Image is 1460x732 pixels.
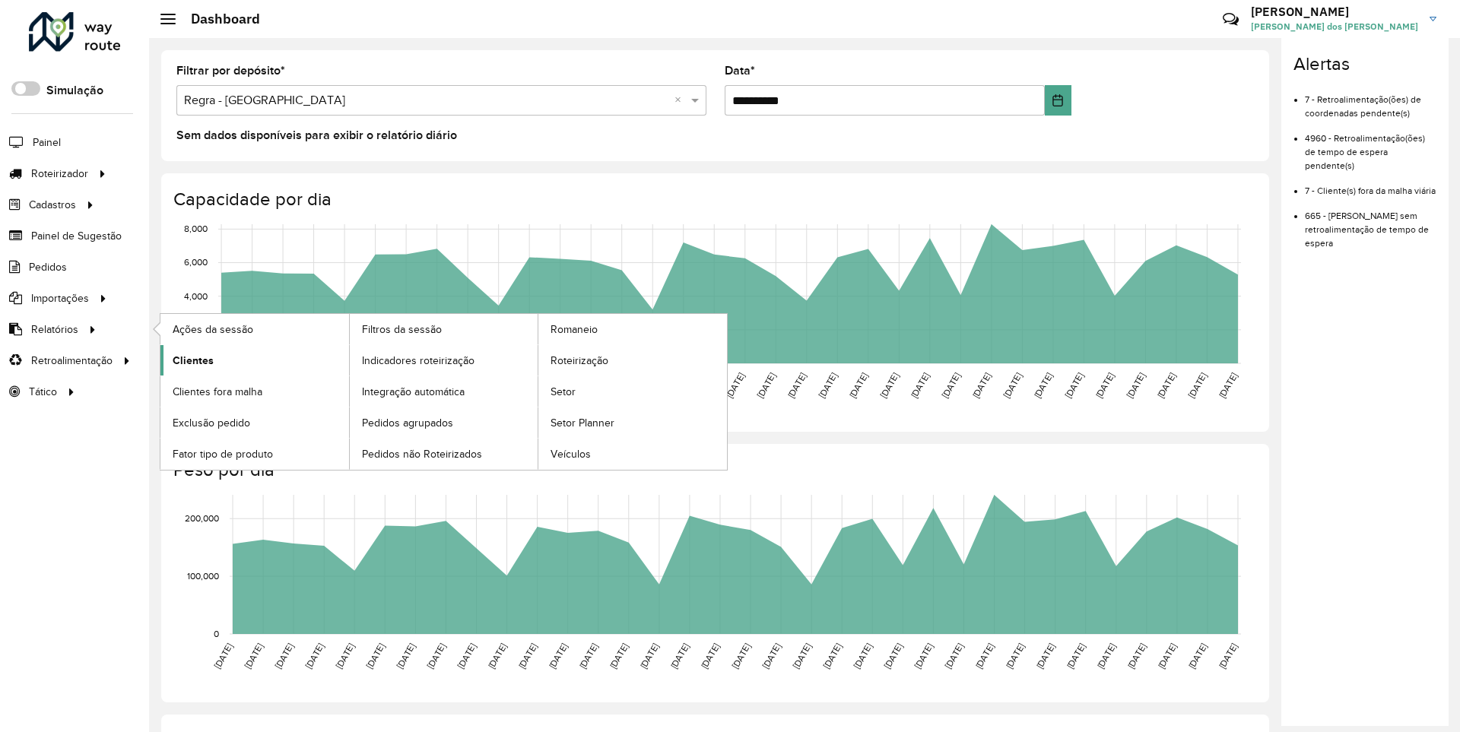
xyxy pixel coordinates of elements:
[31,290,89,306] span: Importações
[176,11,260,27] h2: Dashboard
[29,259,67,275] span: Pedidos
[31,322,78,337] span: Relatórios
[1305,198,1436,250] li: 665 - [PERSON_NAME] sem retroalimentação de tempo de espera
[29,384,57,400] span: Tático
[1125,641,1147,670] text: [DATE]
[943,641,965,670] text: [DATE]
[176,62,285,80] label: Filtrar por depósito
[33,135,61,151] span: Painel
[538,376,727,407] a: Setor
[1186,641,1208,670] text: [DATE]
[940,370,962,399] text: [DATE]
[786,370,808,399] text: [DATE]
[1095,641,1117,670] text: [DATE]
[882,641,904,670] text: [DATE]
[538,439,727,469] a: Veículos
[1125,370,1147,399] text: [DATE]
[1093,370,1116,399] text: [DATE]
[160,345,349,376] a: Clientes
[725,62,755,80] label: Data
[29,197,76,213] span: Cadastros
[1004,641,1026,670] text: [DATE]
[1186,370,1208,399] text: [DATE]
[173,189,1254,211] h4: Capacidade por dia
[176,126,457,144] label: Sem dados disponíveis para exibir o relatório diário
[909,370,931,399] text: [DATE]
[1001,370,1024,399] text: [DATE]
[791,641,813,670] text: [DATE]
[184,223,208,233] text: 8,000
[184,257,208,267] text: 6,000
[551,384,576,400] span: Setor
[1032,370,1054,399] text: [DATE]
[760,641,782,670] text: [DATE]
[362,353,474,369] span: Indicadores roteirização
[724,370,746,399] text: [DATE]
[173,415,250,431] span: Exclusão pedido
[1305,120,1436,173] li: 4960 - Retroalimentação(ões) de tempo de espera pendente(s)
[1063,370,1085,399] text: [DATE]
[878,370,900,399] text: [DATE]
[1156,641,1178,670] text: [DATE]
[577,641,599,670] text: [DATE]
[350,407,538,438] a: Pedidos agrupados
[516,641,538,670] text: [DATE]
[821,641,843,670] text: [DATE]
[214,629,219,639] text: 0
[1214,3,1247,36] a: Contato Rápido
[1034,641,1056,670] text: [DATE]
[31,228,122,244] span: Painel de Sugestão
[1217,370,1239,399] text: [DATE]
[551,415,614,431] span: Setor Planner
[425,641,447,670] text: [DATE]
[547,641,569,670] text: [DATE]
[160,439,349,469] a: Fator tipo de produto
[847,370,869,399] text: [DATE]
[173,322,253,337] span: Ações da sessão
[160,407,349,438] a: Exclusão pedido
[364,641,386,670] text: [DATE]
[334,641,356,670] text: [DATE]
[674,91,687,109] span: Clear all
[912,641,935,670] text: [DATE]
[31,166,88,182] span: Roteirizador
[1293,53,1436,75] h4: Alertas
[303,641,325,670] text: [DATE]
[1065,641,1087,670] text: [DATE]
[551,322,598,337] span: Romaneio
[538,345,727,376] a: Roteirização
[1045,85,1071,116] button: Choose Date
[852,641,874,670] text: [DATE]
[551,446,591,462] span: Veículos
[1217,641,1239,670] text: [DATE]
[1305,81,1436,120] li: 7 - Retroalimentação(ões) de coordenadas pendente(s)
[350,376,538,407] a: Integração automática
[395,641,417,670] text: [DATE]
[350,345,538,376] a: Indicadores roteirização
[362,384,465,400] span: Integração automática
[817,370,839,399] text: [DATE]
[1251,20,1418,33] span: [PERSON_NAME] dos [PERSON_NAME]
[1155,370,1177,399] text: [DATE]
[362,322,442,337] span: Filtros da sessão
[755,370,777,399] text: [DATE]
[538,314,727,344] a: Romaneio
[46,81,103,100] label: Simulação
[538,407,727,438] a: Setor Planner
[486,641,508,670] text: [DATE]
[173,353,214,369] span: Clientes
[362,446,482,462] span: Pedidos não Roteirizados
[173,384,262,400] span: Clientes fora malha
[187,571,219,581] text: 100,000
[970,370,992,399] text: [DATE]
[160,376,349,407] a: Clientes fora malha
[608,641,630,670] text: [DATE]
[184,290,208,300] text: 4,000
[185,513,219,523] text: 200,000
[551,353,608,369] span: Roteirização
[173,446,273,462] span: Fator tipo de produto
[350,439,538,469] a: Pedidos não Roteirizados
[1305,173,1436,198] li: 7 - Cliente(s) fora da malha viária
[638,641,660,670] text: [DATE]
[160,314,349,344] a: Ações da sessão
